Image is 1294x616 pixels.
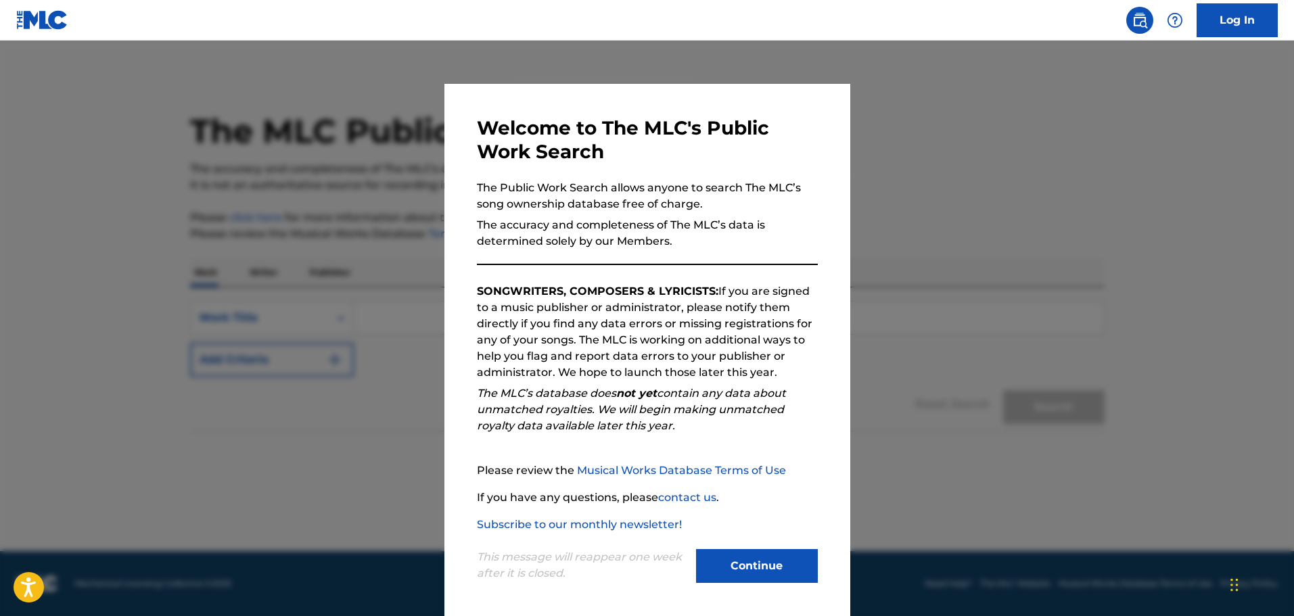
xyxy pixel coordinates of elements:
strong: not yet [616,387,657,400]
a: Log In [1197,3,1278,37]
a: Musical Works Database Terms of Use [577,464,786,477]
img: search [1132,12,1148,28]
div: Drag [1230,565,1239,605]
p: If you are signed to a music publisher or administrator, please notify them directly if you find ... [477,283,818,381]
a: Subscribe to our monthly newsletter! [477,518,682,531]
img: help [1167,12,1183,28]
div: Help [1161,7,1188,34]
h3: Welcome to The MLC's Public Work Search [477,116,818,164]
p: If you have any questions, please . [477,490,818,506]
p: This message will reappear one week after it is closed. [477,549,688,582]
a: contact us [658,491,716,504]
iframe: Chat Widget [1226,551,1294,616]
a: Public Search [1126,7,1153,34]
p: The Public Work Search allows anyone to search The MLC’s song ownership database free of charge. [477,180,818,212]
p: Please review the [477,463,818,479]
strong: SONGWRITERS, COMPOSERS & LYRICISTS: [477,285,718,298]
p: The accuracy and completeness of The MLC’s data is determined solely by our Members. [477,217,818,250]
em: The MLC’s database does contain any data about unmatched royalties. We will begin making unmatche... [477,387,786,432]
button: Continue [696,549,818,583]
img: MLC Logo [16,10,68,30]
